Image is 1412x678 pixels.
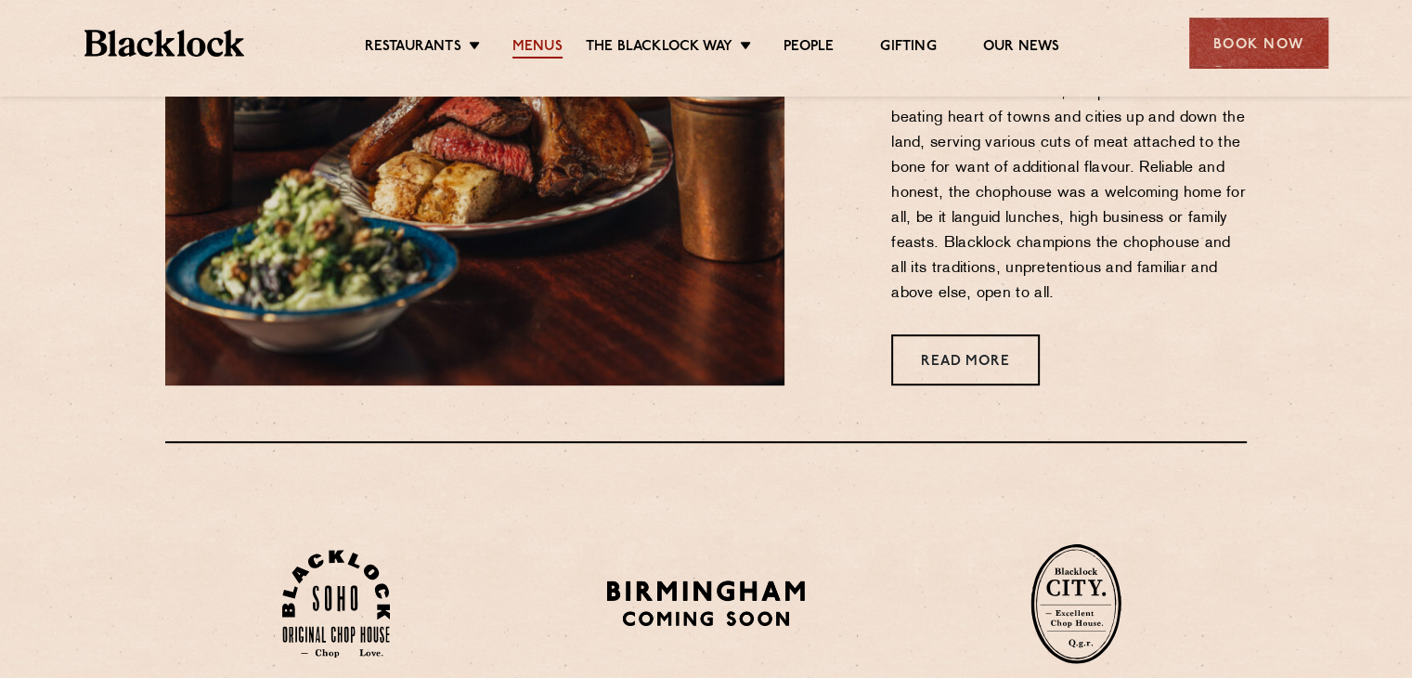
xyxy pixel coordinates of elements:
a: Menus [512,38,563,59]
a: The Blacklock Way [586,38,732,59]
div: Book Now [1189,18,1328,69]
a: Restaurants [365,38,461,59]
a: People [784,38,834,59]
a: Read More [891,334,1040,385]
img: City-stamp-default.svg [1030,543,1121,664]
img: Soho-stamp-default.svg [282,550,390,658]
a: Gifting [880,38,936,59]
img: BL_Textured_Logo-footer-cropped.svg [84,30,245,57]
img: BIRMINGHAM-P22_-e1747915156957.png [603,574,809,632]
a: Our News [983,38,1060,59]
p: Established in the 1690s, chophouses became the beating heart of towns and cities up and down the... [891,81,1247,306]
